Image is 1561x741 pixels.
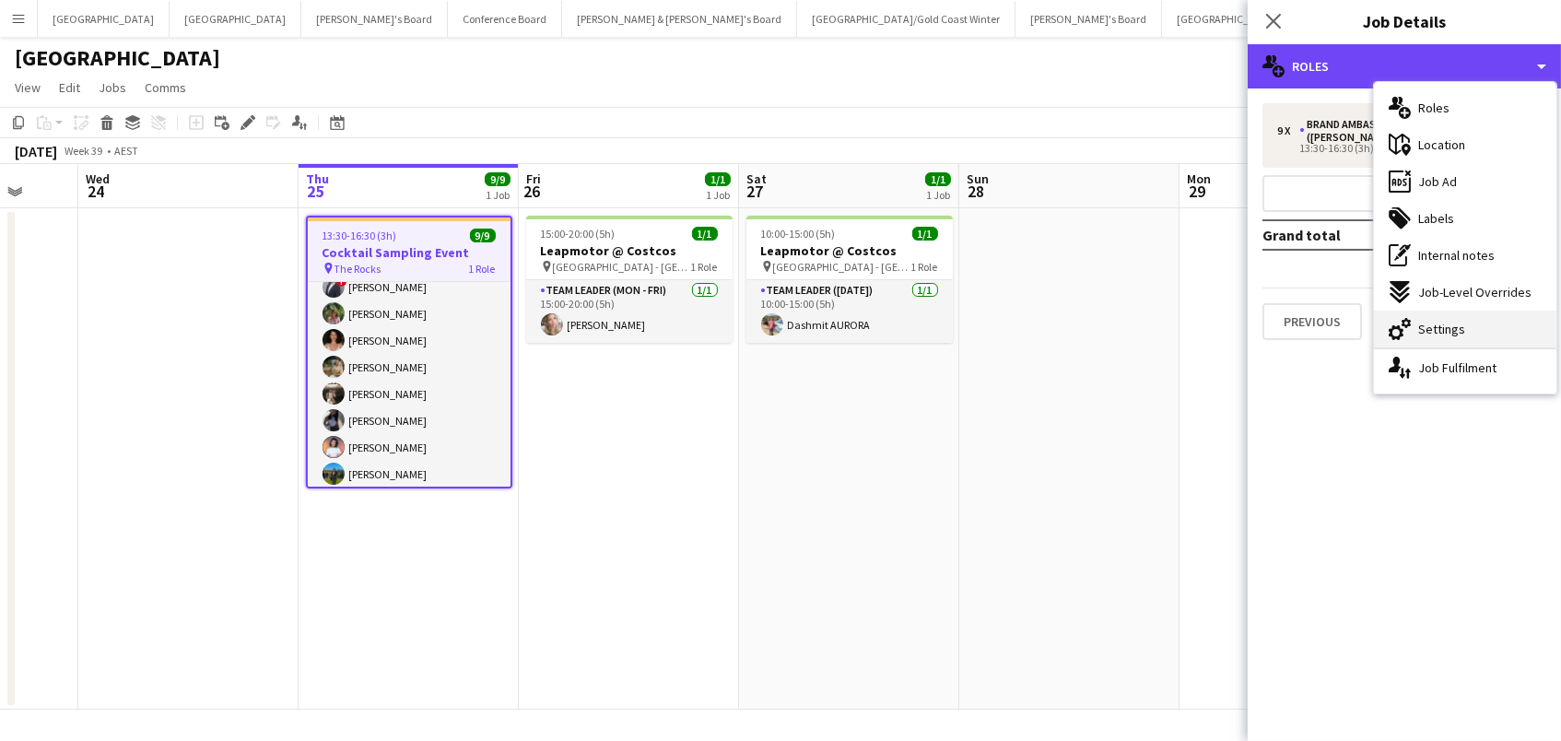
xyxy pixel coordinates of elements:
[761,227,836,241] span: 10:00-15:00 (5h)
[1418,100,1449,116] span: Roles
[1184,181,1211,202] span: 29
[1248,44,1561,88] div: Roles
[926,188,950,202] div: 1 Job
[1418,321,1465,337] span: Settings
[526,242,733,259] h3: Leapmotor @ Costcos
[967,171,989,187] span: Sun
[334,262,381,276] span: The Rocks
[301,1,448,37] button: [PERSON_NAME]'s Board
[562,1,797,37] button: [PERSON_NAME] & [PERSON_NAME]'s Board
[746,242,953,259] h3: Leapmotor @ Costcos
[15,44,220,72] h1: [GEOGRAPHIC_DATA]
[692,227,718,241] span: 1/1
[59,79,80,96] span: Edit
[15,79,41,96] span: View
[485,172,511,186] span: 9/9
[1162,1,1399,37] button: [GEOGRAPHIC_DATA]/[GEOGRAPHIC_DATA]
[61,144,107,158] span: Week 39
[1187,171,1211,187] span: Mon
[746,280,953,343] app-card-role: Team Leader ([DATE])1/110:00-15:00 (5h)Dashmit AURORA
[1418,284,1532,300] span: Job-Level Overrides
[744,181,767,202] span: 27
[469,262,496,276] span: 1 Role
[336,276,347,287] span: !
[1418,210,1454,227] span: Labels
[83,181,110,202] span: 24
[52,76,88,100] a: Edit
[1418,247,1495,264] span: Internal notes
[1015,1,1162,37] button: [PERSON_NAME]'s Board
[706,188,730,202] div: 1 Job
[486,188,510,202] div: 1 Job
[1262,303,1362,340] button: Previous
[38,1,170,37] button: [GEOGRAPHIC_DATA]
[1299,118,1476,144] div: Brand Ambassador ([PERSON_NAME])
[1277,144,1512,153] div: 13:30-16:30 (3h)
[7,76,48,100] a: View
[308,244,511,261] h3: Cocktail Sampling Event
[306,216,512,488] app-job-card: 13:30-16:30 (3h)9/9Cocktail Sampling Event The Rocks1 RoleBrand Ambassador ([PERSON_NAME])9/913:3...
[323,229,397,242] span: 13:30-16:30 (3h)
[911,260,938,274] span: 1 Role
[145,79,186,96] span: Comms
[912,227,938,241] span: 1/1
[526,171,541,187] span: Fri
[137,76,194,100] a: Comms
[448,1,562,37] button: Conference Board
[91,76,134,100] a: Jobs
[470,229,496,242] span: 9/9
[526,216,733,343] app-job-card: 15:00-20:00 (5h)1/1Leapmotor @ Costcos [GEOGRAPHIC_DATA] - [GEOGRAPHIC_DATA]1 RoleTeam Leader (Mo...
[170,1,301,37] button: [GEOGRAPHIC_DATA]
[1277,124,1299,137] div: 9 x
[553,260,691,274] span: [GEOGRAPHIC_DATA] - [GEOGRAPHIC_DATA]
[15,142,57,160] div: [DATE]
[1262,175,1546,212] button: Add role
[86,171,110,187] span: Wed
[925,172,951,186] span: 1/1
[306,171,329,187] span: Thu
[797,1,1015,37] button: [GEOGRAPHIC_DATA]/Gold Coast Winter
[541,227,616,241] span: 15:00-20:00 (5h)
[746,216,953,343] app-job-card: 10:00-15:00 (5h)1/1Leapmotor @ Costcos [GEOGRAPHIC_DATA] - [GEOGRAPHIC_DATA]1 RoleTeam Leader ([D...
[99,79,126,96] span: Jobs
[746,171,767,187] span: Sat
[1374,349,1556,386] div: Job Fulfilment
[964,181,989,202] span: 28
[773,260,911,274] span: [GEOGRAPHIC_DATA] - [GEOGRAPHIC_DATA]
[1262,220,1438,250] td: Grand total
[705,172,731,186] span: 1/1
[1418,136,1465,153] span: Location
[1418,173,1457,190] span: Job Ad
[303,181,329,202] span: 25
[526,280,733,343] app-card-role: Team Leader (Mon - Fri)1/115:00-20:00 (5h)[PERSON_NAME]
[523,181,541,202] span: 26
[1248,9,1561,33] h3: Job Details
[691,260,718,274] span: 1 Role
[308,216,511,492] app-card-role: Brand Ambassador ([PERSON_NAME])9/913:30-16:30 (3h)[PERSON_NAME]![PERSON_NAME][PERSON_NAME][PERSO...
[114,144,138,158] div: AEST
